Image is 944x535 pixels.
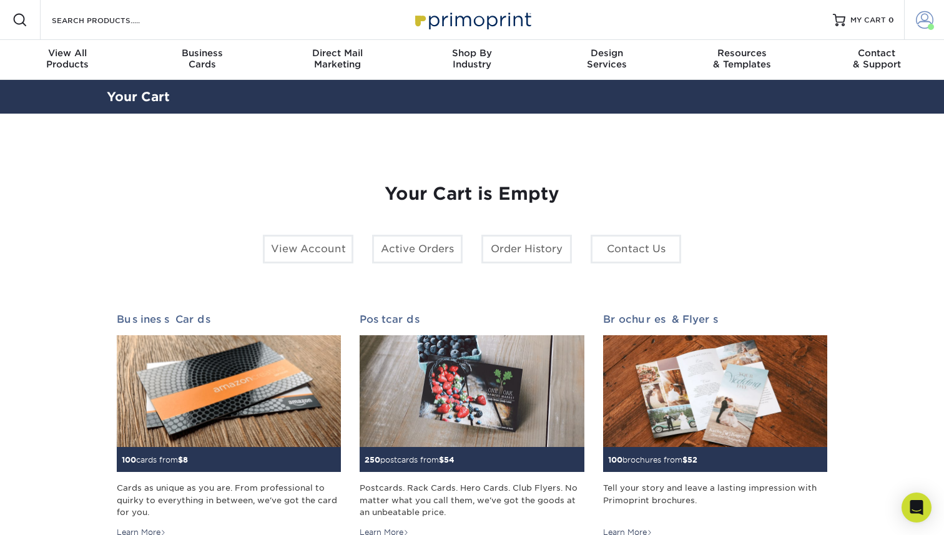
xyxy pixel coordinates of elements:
[888,16,894,24] span: 0
[608,455,697,464] small: brochures from
[405,40,539,80] a: Shop ByIndustry
[122,455,136,464] span: 100
[539,47,674,70] div: Services
[270,40,405,80] a: Direct MailMarketing
[809,47,944,59] span: Contact
[439,455,444,464] span: $
[674,47,809,59] span: Resources
[539,47,674,59] span: Design
[850,15,886,26] span: MY CART
[405,47,539,70] div: Industry
[360,313,584,325] h2: Postcards
[687,455,697,464] span: 52
[674,40,809,80] a: Resources& Templates
[117,335,341,448] img: Business Cards
[117,313,341,325] h2: Business Cards
[372,235,463,263] a: Active Orders
[135,47,270,59] span: Business
[360,335,584,448] img: Postcards
[365,455,455,464] small: postcards from
[608,455,622,464] span: 100
[135,47,270,70] div: Cards
[682,455,687,464] span: $
[603,482,827,518] div: Tell your story and leave a lasting impression with Primoprint brochures.
[51,12,172,27] input: SEARCH PRODUCTS.....
[410,6,534,33] img: Primoprint
[178,455,183,464] span: $
[591,235,681,263] a: Contact Us
[107,89,170,104] a: Your Cart
[263,235,353,263] a: View Account
[122,455,188,464] small: cards from
[135,40,270,80] a: BusinessCards
[481,235,572,263] a: Order History
[183,455,188,464] span: 8
[603,335,827,448] img: Brochures & Flyers
[270,47,405,70] div: Marketing
[117,482,341,518] div: Cards as unique as you are. From professional to quirky to everything in between, we've got the c...
[603,313,827,325] h2: Brochures & Flyers
[902,493,932,523] div: Open Intercom Messenger
[809,40,944,80] a: Contact& Support
[444,455,455,464] span: 54
[270,47,405,59] span: Direct Mail
[809,47,944,70] div: & Support
[117,184,827,205] h1: Your Cart is Empty
[360,482,584,518] div: Postcards. Rack Cards. Hero Cards. Club Flyers. No matter what you call them, we've got the goods...
[365,455,380,464] span: 250
[841,501,944,535] iframe: Google Customer Reviews
[405,47,539,59] span: Shop By
[674,47,809,70] div: & Templates
[539,40,674,80] a: DesignServices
